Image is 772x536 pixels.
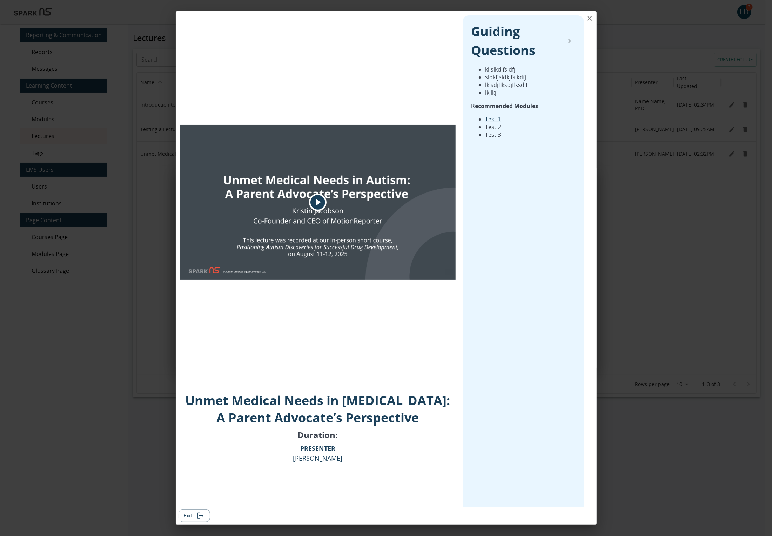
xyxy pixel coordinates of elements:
[485,81,576,89] li: lklsdjflksdjflksdjf
[564,35,576,47] button: collapse
[471,22,558,60] p: Guiding Questions
[179,509,210,522] button: Exit
[297,429,338,441] p: Duration:
[485,115,501,123] a: Test 1
[300,444,335,453] b: PRESENTER
[485,66,576,73] li: kljslkdjfsldfj
[180,15,456,389] div: Image Cover
[307,192,328,213] button: play
[485,73,576,81] li: sldkfjsldkjfslkdfj
[485,123,576,131] li: Test 2
[583,11,597,25] button: close
[485,89,576,96] li: lkjlkj
[471,102,538,110] strong: Recommended Modules
[180,392,456,426] p: Unmet Medical Needs in [MEDICAL_DATA]: A Parent Advocate’s Perspective
[485,131,576,138] li: Test 3
[293,443,342,463] p: [PERSON_NAME]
